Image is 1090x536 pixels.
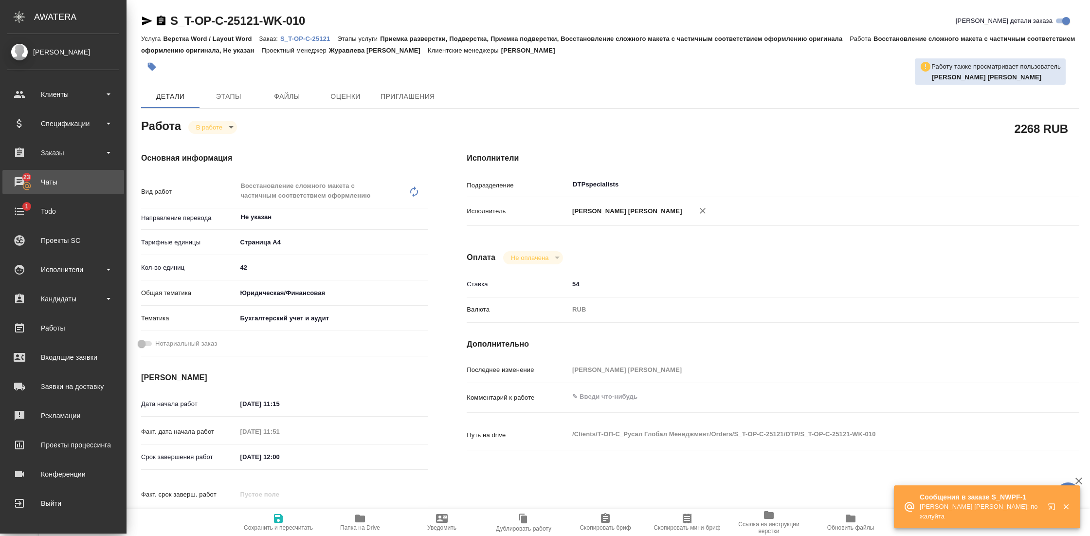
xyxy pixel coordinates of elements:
button: Добавить тэг [141,56,163,77]
p: Последнее изменение [467,365,569,375]
button: Дублировать работу [483,509,564,536]
p: Верстка Word / Layout Word [163,35,259,42]
p: Приемка разверстки, Подверстка, Приемка подверстки, Восстановление сложного макета с частичным со... [380,35,850,42]
div: Заявки на доставку [7,379,119,394]
h4: Дополнительно [467,338,1079,350]
span: Ссылка на инструкции верстки [734,521,804,535]
span: 23 [18,172,36,182]
span: Детали [147,91,194,103]
span: Скопировать бриф [580,524,631,531]
span: 1 [19,202,34,211]
p: Савченко Дмитрий [932,73,1061,82]
a: 1Todo [2,199,124,223]
div: Спецификации [7,116,119,131]
p: Услуга [141,35,163,42]
span: Файлы [264,91,310,103]
p: Этапы услуги [337,35,380,42]
p: Дата начала работ [141,399,236,409]
div: Клиенты [7,87,119,102]
p: [PERSON_NAME] [PERSON_NAME] [569,206,682,216]
p: [PERSON_NAME] [PERSON_NAME]: пожалуйта [920,502,1041,521]
button: Скопировать мини-бриф [646,509,728,536]
p: Срок завершения работ [141,452,236,462]
span: Папка на Drive [340,524,380,531]
button: Папка на Drive [319,509,401,536]
div: Todo [7,204,119,219]
input: Пустое поле [236,487,322,501]
div: Юридическая/Финансовая [236,285,428,301]
div: Выйти [7,496,119,511]
a: Проекты SC [2,228,124,253]
div: Страница А4 [236,234,428,251]
p: Журавлева [PERSON_NAME] [329,47,428,54]
h4: Основная информация [141,152,428,164]
textarea: /Clients/Т-ОП-С_Русал Глобал Менеджмент/Orders/S_T-OP-C-25121/DTP/S_T-OP-C-25121-WK-010 [569,426,1028,443]
button: Уведомить [401,509,483,536]
p: Факт. дата начала работ [141,427,236,437]
span: Приглашения [381,91,435,103]
button: В работе [193,123,225,131]
div: Работы [7,321,119,335]
a: S_T-OP-C-25121 [280,34,337,42]
h4: Исполнители [467,152,1079,164]
div: Проекты SC [7,233,119,248]
p: Сообщения в заказе S_NWPF-1 [920,492,1041,502]
span: Дублировать работу [496,525,551,532]
div: В работе [503,251,563,264]
h2: 2268 RUB [1015,120,1068,137]
h4: Оплата [467,252,495,263]
p: S_T-OP-C-25121 [280,35,337,42]
button: 🙏 [1056,482,1080,507]
div: Рекламации [7,408,119,423]
a: Заявки на доставку [2,374,124,399]
button: Удалить исполнителя [692,200,713,222]
div: Входящие заявки [7,350,119,365]
span: Этапы [205,91,252,103]
p: Направление перевода [141,213,236,223]
input: ✎ Введи что-нибудь [569,277,1028,291]
div: В работе [188,121,237,134]
div: Исполнители [7,262,119,277]
button: Скопировать ссылку для ЯМессенджера [141,15,153,27]
span: Уведомить [427,524,456,531]
a: Работы [2,316,124,340]
div: Бухгалтерский учет и аудит [236,310,428,327]
input: ✎ Введи что-нибудь [236,260,428,275]
button: Скопировать бриф [564,509,646,536]
p: Тематика [141,314,236,323]
div: Чаты [7,175,119,189]
a: S_T-OP-C-25121-WK-010 [170,14,305,27]
a: 23Чаты [2,170,124,194]
input: ✎ Введи что-нибудь [236,397,322,411]
button: Закрыть [1056,502,1076,511]
input: Пустое поле [569,363,1028,377]
a: Выйти [2,491,124,516]
h4: [PERSON_NAME] [141,372,428,384]
button: Open [422,216,424,218]
button: Open [1023,184,1025,185]
span: Оценки [322,91,369,103]
span: [PERSON_NAME] детали заказа [956,16,1053,26]
span: Сохранить и пересчитать [244,524,313,531]
div: RUB [569,301,1028,318]
input: ✎ Введи что-нибудь [236,450,322,464]
p: [PERSON_NAME] [501,47,563,54]
a: Конференции [2,462,124,486]
span: Нотариальный заказ [155,339,217,349]
span: Скопировать мини-бриф [654,524,720,531]
button: Обновить файлы [810,509,891,536]
p: Работу также просматривает пользователь [931,62,1061,72]
p: Заказ: [259,35,280,42]
p: Факт. срок заверш. работ [141,490,236,499]
div: Кандидаты [7,292,119,306]
p: Путь на drive [467,430,569,440]
p: Проектный менеджер [261,47,328,54]
p: Подразделение [467,181,569,190]
h2: Работа [141,116,181,134]
button: Не оплачена [508,254,551,262]
a: Рекламации [2,404,124,428]
div: Заказы [7,146,119,160]
button: Открыть в новой вкладке [1042,497,1065,520]
p: Кол-во единиц [141,263,236,273]
input: Пустое поле [236,425,322,439]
